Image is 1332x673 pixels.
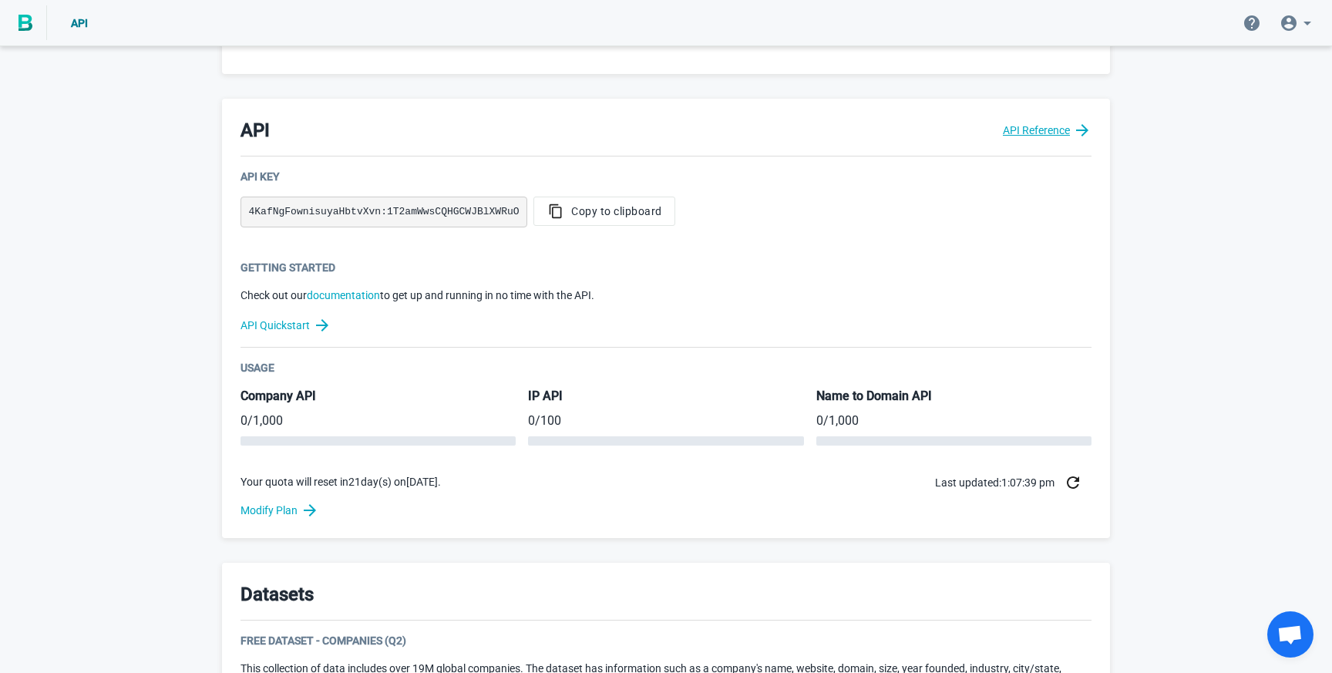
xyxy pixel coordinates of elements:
span: 0 [240,413,247,428]
h3: Datasets [240,581,314,607]
p: / 1,000 [240,412,516,430]
p: Your quota will reset in 21 day(s) on [DATE] . [240,474,441,490]
span: 0 [816,413,823,428]
p: / 1,000 [816,412,1091,430]
h5: Name to Domain API [816,388,1091,405]
h5: Company API [240,388,516,405]
pre: 4KafNgFownisuyaHbtvXvn:1T2amWwsCQHGCWJBlXWRuO [240,197,527,227]
div: Open chat [1267,611,1313,658]
span: Copy to clipboard [547,204,662,219]
span: 0 [528,413,535,428]
p: Check out our to get up and running in no time with the API. [240,288,1091,304]
div: Getting Started [240,260,1091,275]
p: / 100 [528,412,803,430]
a: API Quickstart [240,316,1091,335]
div: Usage [240,360,1091,375]
div: Free Dataset - Companies (Q2) [240,633,1091,648]
a: documentation [307,289,380,301]
div: Last updated: 1:07:39 pm [935,464,1091,501]
h5: IP API [528,388,803,405]
h3: API [240,117,270,143]
img: BigPicture.io [18,15,32,32]
a: API Reference [1003,121,1091,140]
div: API Key [240,169,1091,184]
span: API [71,17,88,29]
a: Modify Plan [240,501,1091,520]
button: Copy to clipboard [533,197,675,226]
